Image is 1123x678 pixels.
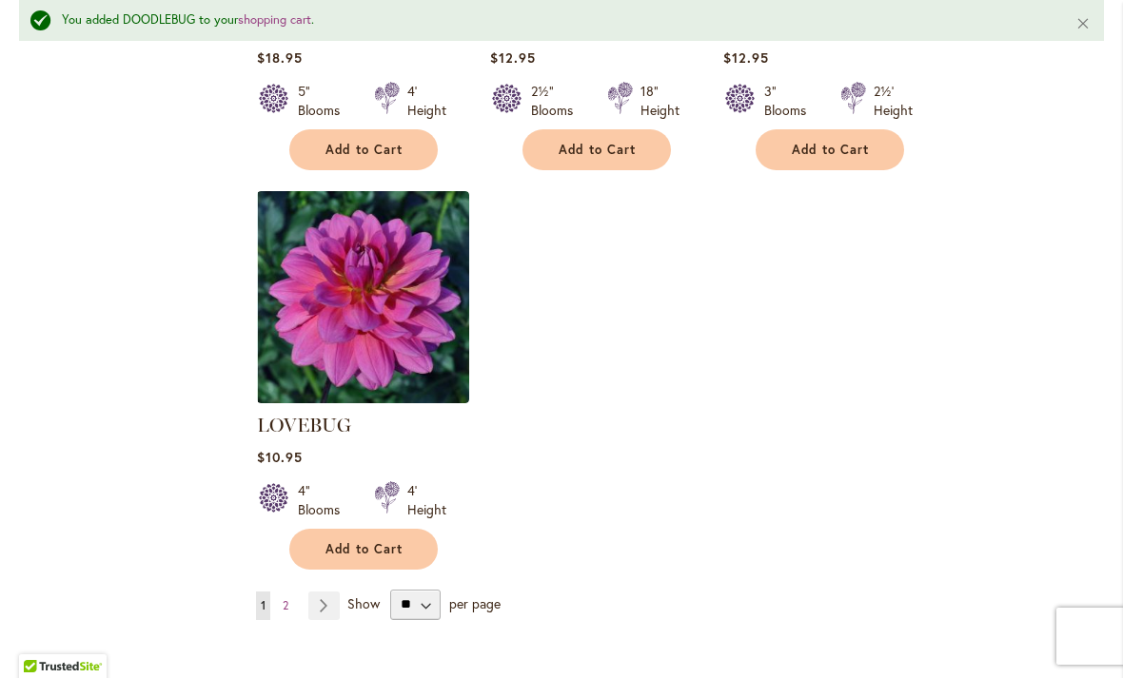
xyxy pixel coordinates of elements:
a: LOVEBUG [257,414,351,436]
span: $10.95 [257,448,303,466]
span: Show [347,593,380,611]
div: 3" Blooms [764,82,818,120]
div: 4" Blooms [298,481,351,519]
div: You added DOODLEBUG to your . [62,11,1047,29]
span: Add to Cart [325,541,404,557]
span: Add to Cart [559,142,637,158]
button: Add to Cart [289,529,438,570]
a: shopping cart [238,11,311,28]
span: Add to Cart [792,142,870,158]
span: Add to Cart [325,142,404,158]
div: 5" Blooms [298,82,351,120]
span: per page [449,593,501,611]
div: 2½' Height [874,82,913,120]
button: Add to Cart [522,129,671,170]
a: LOVEBUG [257,389,469,407]
div: 4' Height [407,481,446,519]
div: 4' Height [407,82,446,120]
div: 2½" Blooms [531,82,584,120]
span: $18.95 [257,48,303,67]
button: Add to Cart [289,129,438,170]
a: 2 [278,591,293,620]
div: 18" Height [640,82,680,120]
iframe: Launch Accessibility Center [14,610,68,664]
span: $12.95 [723,48,769,67]
img: LOVEBUG [257,191,469,403]
button: Add to Cart [756,129,904,170]
span: 1 [261,598,266,612]
span: $12.95 [490,48,536,67]
span: 2 [283,598,288,612]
